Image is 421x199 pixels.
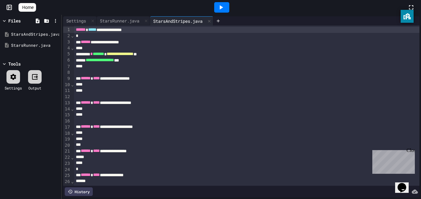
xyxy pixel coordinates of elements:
div: 20 [63,142,71,149]
span: Fold line [71,106,74,111]
div: 10 [63,82,71,88]
div: StarsAndStripes.java [11,31,59,38]
div: Files [8,18,21,24]
div: 19 [63,136,71,142]
div: 1 [63,27,71,33]
div: Settings [5,85,22,91]
div: 17 [63,124,71,130]
div: Output [28,85,41,91]
div: 11 [63,88,71,94]
div: 23 [63,161,71,167]
div: 7 [63,64,71,70]
div: 25 [63,173,71,179]
div: 22 [63,154,71,161]
div: 24 [63,167,71,173]
button: privacy banner [401,10,414,23]
span: Fold line [71,131,74,136]
span: Fold line [71,33,74,38]
div: StarsRunner.java [97,18,142,24]
div: 9 [63,76,71,82]
div: 6 [63,57,71,63]
div: StarsRunner.java [97,16,150,26]
div: History [65,187,93,196]
div: 8 [63,70,71,76]
div: 4 [63,45,71,51]
div: 12 [63,94,71,100]
iframe: chat widget [370,148,415,174]
div: 16 [63,118,71,124]
div: Settings [63,16,97,26]
div: StarsAndStripes.java [150,16,213,26]
div: 5 [63,51,71,57]
a: Home [18,3,36,12]
div: 2 [63,33,71,39]
span: Fold line [71,82,74,87]
iframe: chat widget [395,174,415,193]
div: 21 [63,148,71,154]
div: Tools [8,61,21,67]
span: Fold line [71,46,74,50]
div: 27 [63,185,71,191]
div: Chat with us now!Close [2,2,43,39]
div: StarsRunner.java [11,42,59,49]
div: 18 [63,130,71,137]
div: 3 [63,39,71,45]
span: Fold line [71,155,74,160]
div: 26 [63,179,71,185]
div: 15 [63,112,71,118]
div: 14 [63,106,71,112]
div: 13 [63,100,71,106]
div: Settings [63,18,89,24]
span: Fold line [71,179,74,184]
span: Home [22,4,34,10]
div: StarsAndStripes.java [150,18,206,24]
